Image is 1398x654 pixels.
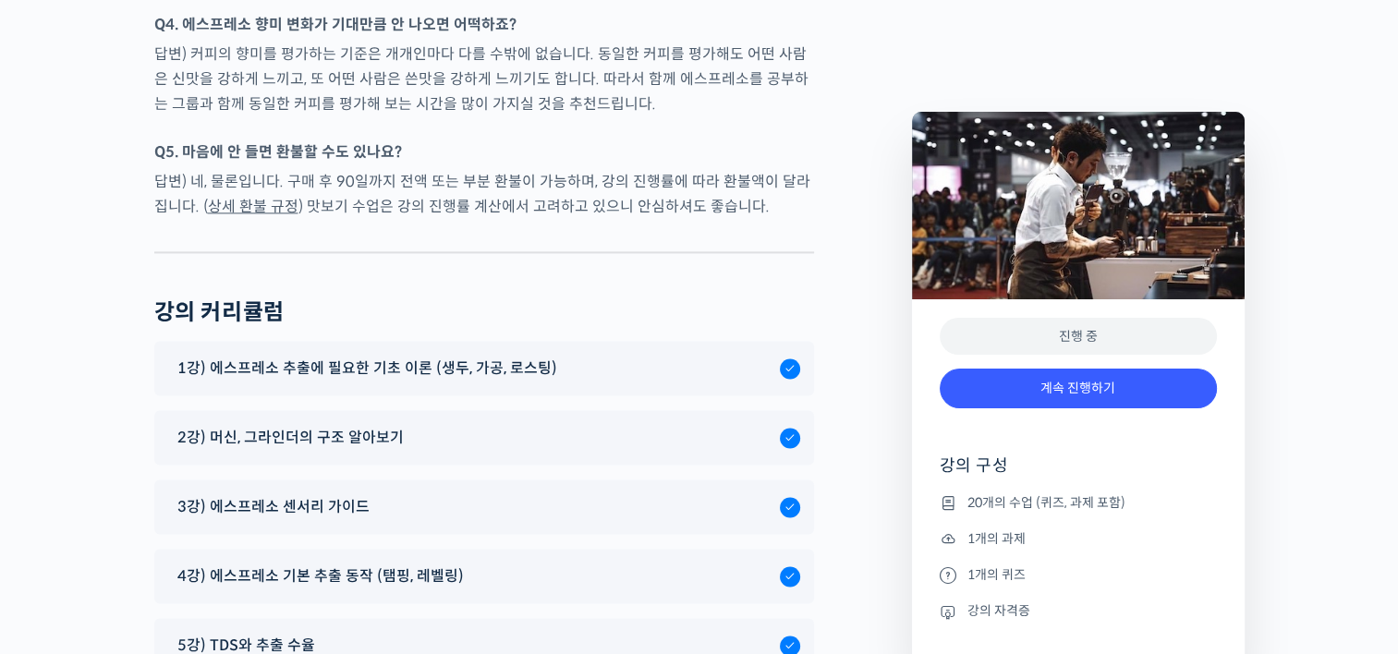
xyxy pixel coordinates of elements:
a: 1강) 에스프레소 추출에 필요한 기초 이론 (생두, 가공, 로스팅) [168,356,800,381]
li: 1개의 과제 [940,527,1217,550]
a: 계속 진행하기 [940,369,1217,408]
p: 답변) 커피의 향미를 평가하는 기준은 개개인마다 다를 수밖에 없습니다. 동일한 커피를 평가해도 어떤 사람은 신맛을 강하게 느끼고, 또 어떤 사람은 쓴맛을 강하게 느끼기도 합니... [154,42,814,116]
h2: 강의 커리큘럼 [154,299,285,326]
h4: 강의 구성 [940,454,1217,491]
span: 3강) 에스프레소 센서리 가이드 [177,494,370,519]
span: 1강) 에스프레소 추출에 필요한 기초 이론 (생두, 가공, 로스팅) [177,356,557,381]
li: 1개의 퀴즈 [940,563,1217,586]
div: 진행 중 [940,318,1217,356]
a: 3강) 에스프레소 센서리 가이드 [168,494,800,519]
a: 상세 환불 규정 [208,197,298,216]
span: 4강) 에스프레소 기본 추출 동작 (탬핑, 레벨링) [177,563,464,588]
li: 강의 자격증 [940,600,1217,623]
a: 4강) 에스프레소 기본 추출 동작 (탬핑, 레벨링) [168,563,800,588]
li: 20개의 수업 (퀴즈, 과제 포함) [940,491,1217,514]
strong: Q5. 마음에 안 들면 환불할 수도 있나요? [154,142,402,162]
p: 답변) 네, 물론입니다. 구매 후 90일까지 전액 또는 부분 환불이 가능하며, 강의 진행률에 따라 환불액이 달라집니다. ( ) 맛보기 수업은 강의 진행률 계산에서 고려하고 있... [154,169,814,219]
span: 2강) 머신, 그라인더의 구조 알아보기 [177,425,404,450]
a: 2강) 머신, 그라인더의 구조 알아보기 [168,425,800,450]
strong: Q4. 에스프레소 향미 변화가 기대만큼 안 나오면 어떡하죠? [154,15,517,34]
